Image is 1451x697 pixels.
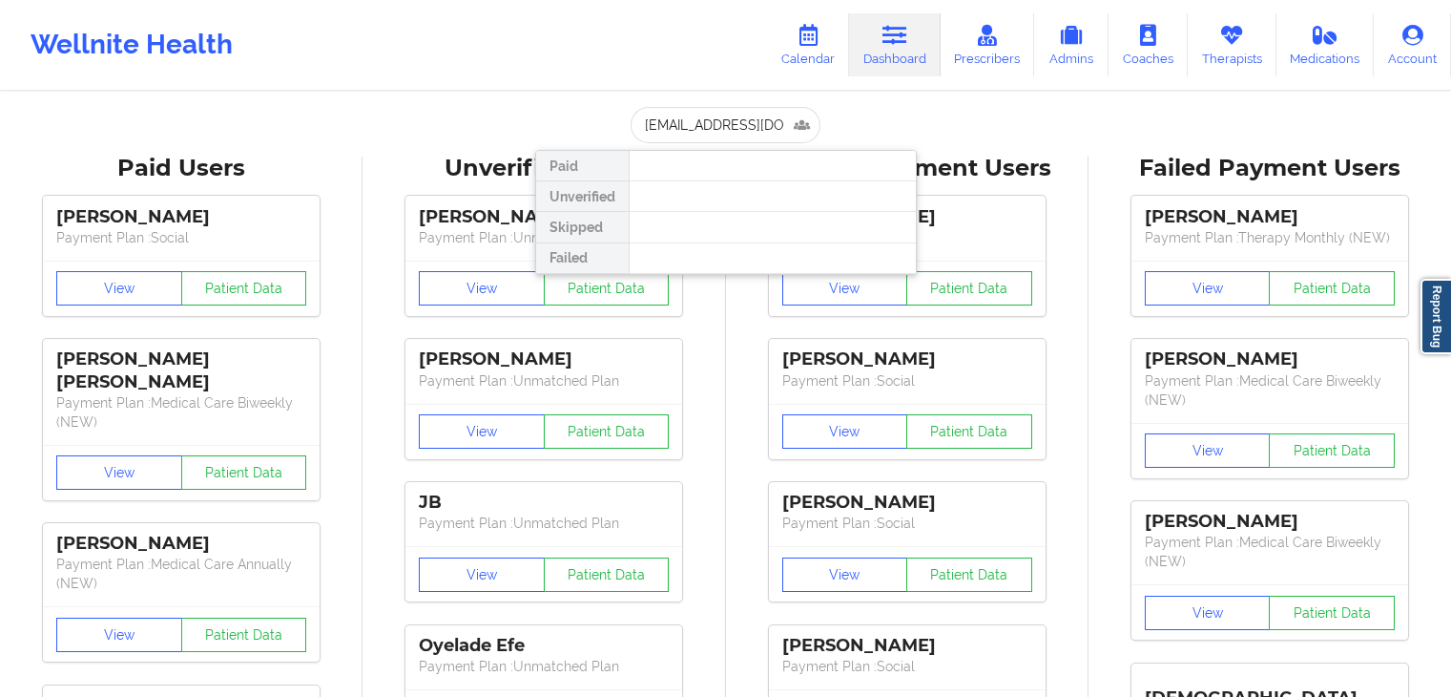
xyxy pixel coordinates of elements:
[1269,433,1395,468] button: Patient Data
[419,635,669,657] div: Oyelade Efe
[782,414,908,449] button: View
[1145,348,1395,370] div: [PERSON_NAME]
[906,558,1032,592] button: Patient Data
[419,271,545,306] button: View
[849,13,941,76] a: Dashboard
[56,618,182,652] button: View
[56,206,306,228] div: [PERSON_NAME]
[419,657,669,676] p: Payment Plan : Unmatched Plan
[544,558,670,592] button: Patient Data
[782,657,1032,676] p: Payment Plan : Social
[536,243,629,274] div: Failed
[1145,271,1271,306] button: View
[181,271,307,306] button: Patient Data
[1145,511,1395,533] div: [PERSON_NAME]
[56,393,306,432] p: Payment Plan : Medical Care Biweekly (NEW)
[544,271,670,306] button: Patient Data
[782,271,908,306] button: View
[1034,13,1109,76] a: Admins
[1276,13,1375,76] a: Medications
[419,514,669,533] p: Payment Plan : Unmatched Plan
[419,558,545,592] button: View
[1188,13,1276,76] a: Therapists
[536,212,629,243] div: Skipped
[419,206,669,228] div: [PERSON_NAME]
[56,228,306,247] p: Payment Plan : Social
[419,492,669,514] div: JB
[1145,533,1395,571] p: Payment Plan : Medical Care Biweekly (NEW)
[782,514,1032,533] p: Payment Plan : Social
[1374,13,1451,76] a: Account
[376,154,712,183] div: Unverified Users
[419,348,669,370] div: [PERSON_NAME]
[1109,13,1188,76] a: Coaches
[1269,596,1395,630] button: Patient Data
[782,492,1032,514] div: [PERSON_NAME]
[1102,154,1438,183] div: Failed Payment Users
[56,455,182,490] button: View
[782,558,908,592] button: View
[782,348,1032,370] div: [PERSON_NAME]
[1145,433,1271,468] button: View
[1145,206,1395,228] div: [PERSON_NAME]
[419,228,669,247] p: Payment Plan : Unmatched Plan
[56,348,306,392] div: [PERSON_NAME] [PERSON_NAME]
[536,181,629,212] div: Unverified
[906,271,1032,306] button: Patient Data
[1420,279,1451,354] a: Report Bug
[782,371,1032,391] p: Payment Plan : Social
[419,414,545,449] button: View
[941,13,1035,76] a: Prescribers
[767,13,849,76] a: Calendar
[1145,596,1271,630] button: View
[536,151,629,181] div: Paid
[56,271,182,306] button: View
[1145,371,1395,410] p: Payment Plan : Medical Care Biweekly (NEW)
[56,533,306,555] div: [PERSON_NAME]
[1145,228,1395,247] p: Payment Plan : Therapy Monthly (NEW)
[1269,271,1395,306] button: Patient Data
[906,414,1032,449] button: Patient Data
[56,555,306,593] p: Payment Plan : Medical Care Annually (NEW)
[782,635,1032,657] div: [PERSON_NAME]
[419,371,669,391] p: Payment Plan : Unmatched Plan
[181,455,307,490] button: Patient Data
[544,414,670,449] button: Patient Data
[13,154,349,183] div: Paid Users
[181,618,307,652] button: Patient Data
